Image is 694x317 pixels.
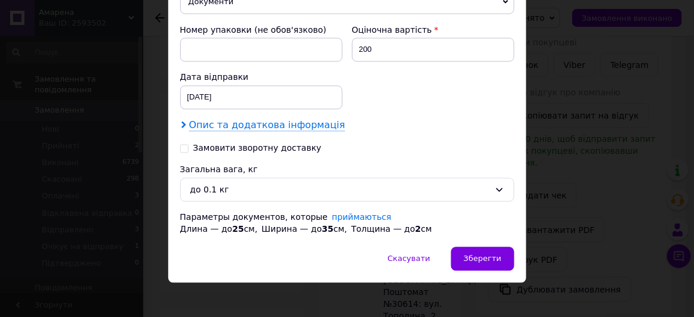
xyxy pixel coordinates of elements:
div: Номер упаковки (не обов'язково) [180,24,343,36]
div: Параметры документов, которые Длина — до см, Ширина — до см, Толщина — до см [180,212,514,235]
div: Дата відправки [180,72,343,83]
div: до 0.1 кг [190,184,490,197]
span: Скасувати [388,254,430,263]
a: приймаються [332,213,391,222]
span: Зберегти [464,254,501,263]
span: 2 [415,225,421,234]
span: 25 [232,225,243,234]
span: 35 [322,225,334,234]
div: Замовити зворотну доставку [193,144,322,154]
span: Опис та додаткова інформація [189,120,346,132]
div: Загальна вага, кг [180,164,514,176]
div: Оціночна вартість [352,24,514,36]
